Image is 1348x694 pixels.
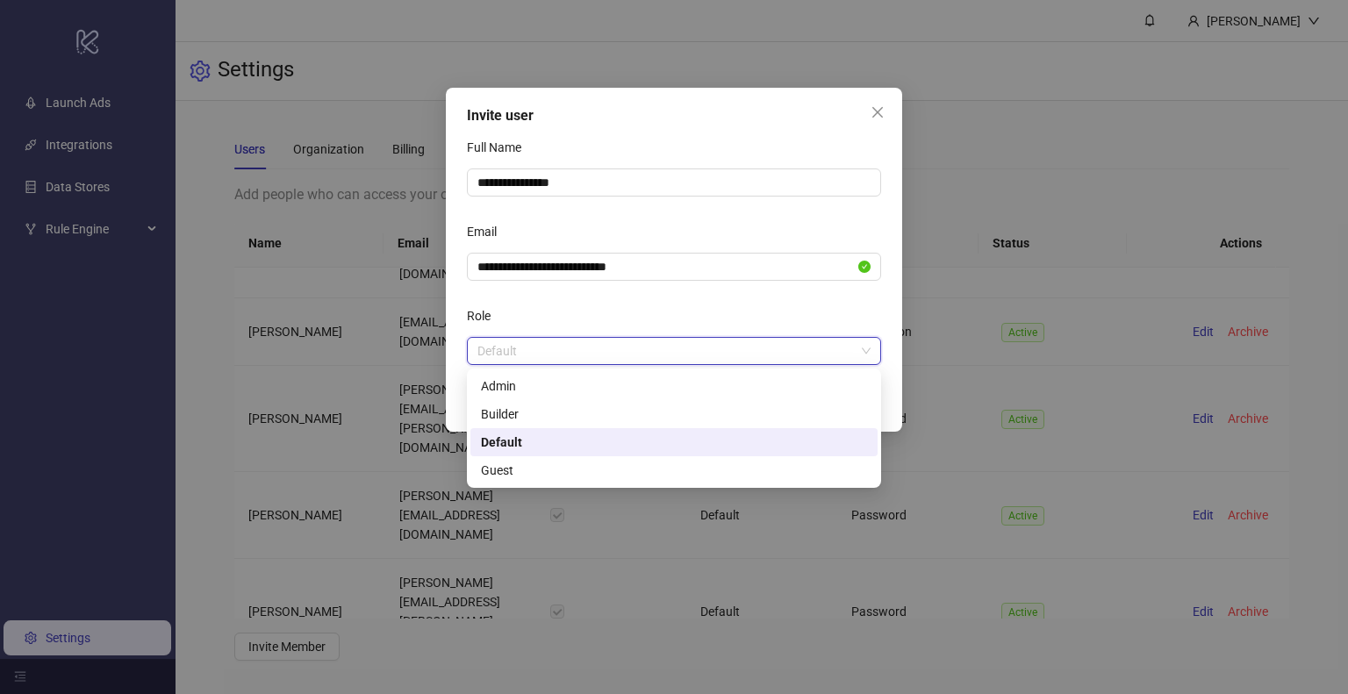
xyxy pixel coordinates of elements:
button: Close [864,98,892,126]
label: Email [467,218,508,246]
div: Admin [481,376,867,396]
div: Invite user [467,105,881,126]
div: Guest [481,461,867,480]
div: Guest [470,456,878,484]
span: Default [477,338,871,364]
div: Builder [470,400,878,428]
label: Role [467,302,502,330]
div: Builder [481,404,867,424]
input: Email [477,257,855,276]
div: Admin [470,372,878,400]
span: close [871,105,885,119]
label: Full Name [467,133,533,161]
input: Full Name [467,168,881,197]
div: Default [481,433,867,452]
div: Default [470,428,878,456]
